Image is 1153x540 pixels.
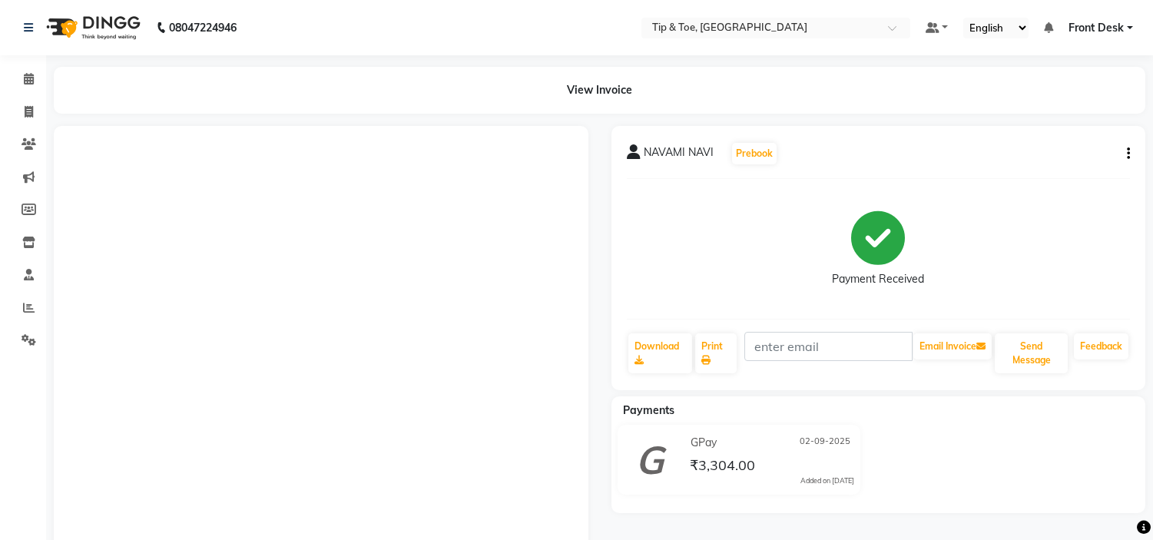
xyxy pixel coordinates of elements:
[623,403,674,417] span: Payments
[732,143,777,164] button: Prebook
[54,67,1145,114] div: View Invoice
[1069,20,1124,36] span: Front Desk
[690,456,755,478] span: ₹3,304.00
[695,333,737,373] a: Print
[644,144,714,166] span: NAVAMI NAVI
[800,435,850,451] span: 02-09-2025
[744,332,913,361] input: enter email
[1074,333,1128,359] a: Feedback
[800,475,854,486] div: Added on [DATE]
[39,6,144,49] img: logo
[995,333,1068,373] button: Send Message
[169,6,237,49] b: 08047224946
[913,333,992,359] button: Email Invoice
[691,435,717,451] span: GPay
[832,271,924,287] div: Payment Received
[628,333,692,373] a: Download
